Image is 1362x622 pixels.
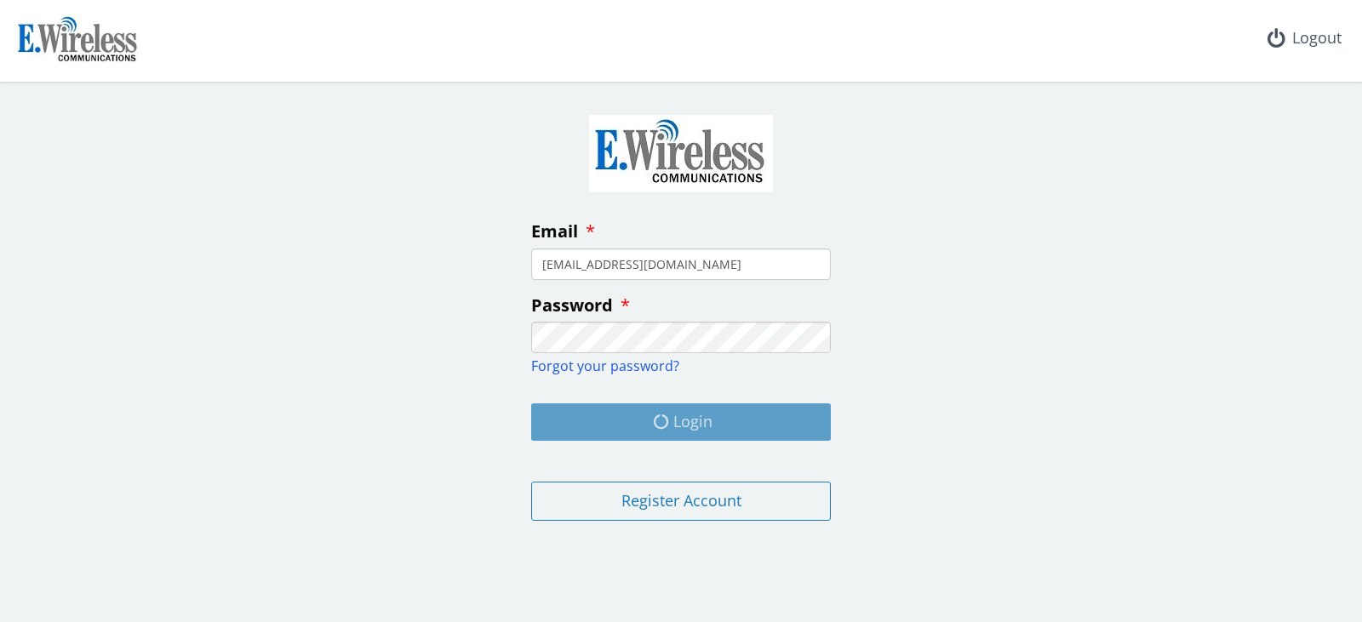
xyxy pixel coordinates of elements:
[531,403,831,441] button: Login
[531,482,831,521] button: Register Account
[531,357,679,375] a: Forgot your password?
[531,248,831,280] input: enter your email address
[531,294,613,317] span: Password
[531,220,578,243] span: Email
